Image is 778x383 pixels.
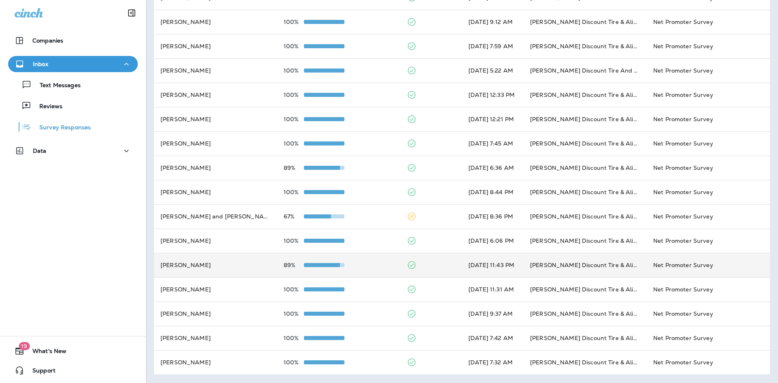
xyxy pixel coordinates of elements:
p: 100% [284,67,304,74]
td: [PERSON_NAME] Discount Tire & Alignment [GEOGRAPHIC_DATA] ([STREET_ADDRESS]) [524,350,647,374]
p: Companies [32,37,63,44]
p: 89% [284,262,304,268]
td: [DATE] 8:44 PM [462,180,524,204]
td: [PERSON_NAME] [154,302,277,326]
td: [DATE] 12:21 PM [462,107,524,131]
td: [PERSON_NAME] Discount Tire & Alignment [GEOGRAPHIC_DATA] ([STREET_ADDRESS]) [524,156,647,180]
td: [DATE] 5:22 AM [462,58,524,83]
td: Net Promoter Survey [647,229,770,253]
button: Data [8,143,138,159]
td: Net Promoter Survey [647,302,770,326]
td: [DATE] 12:33 PM [462,83,524,107]
p: Survey Responses [31,124,91,132]
td: [PERSON_NAME] Discount Tire & Alignment [GEOGRAPHIC_DATA] ([STREET_ADDRESS]) [524,253,647,277]
td: Net Promoter Survey [647,58,770,83]
p: 100% [284,116,304,122]
td: Net Promoter Survey [647,204,770,229]
td: Net Promoter Survey [647,34,770,58]
p: 100% [284,335,304,341]
td: Net Promoter Survey [647,156,770,180]
td: [DATE] 8:36 PM [462,204,524,229]
td: [DATE] 7:32 AM [462,350,524,374]
td: [PERSON_NAME] [154,277,277,302]
td: [PERSON_NAME] [154,107,277,131]
p: 100% [284,310,304,317]
button: 19What's New [8,343,138,359]
td: [PERSON_NAME] [154,180,277,204]
td: [PERSON_NAME] Discount Tire & Alignment - Damariscotta (5 [PERSON_NAME] Plz,) [524,131,647,156]
td: Net Promoter Survey [647,83,770,107]
td: [PERSON_NAME] [154,156,277,180]
td: Net Promoter Survey [647,107,770,131]
td: Net Promoter Survey [647,131,770,156]
td: [PERSON_NAME] [154,83,277,107]
td: [DATE] 7:42 AM [462,326,524,350]
td: [PERSON_NAME] Discount Tire & Alignment- [GEOGRAPHIC_DATA] ([STREET_ADDRESS]) [524,10,647,34]
td: [PERSON_NAME] [154,326,277,350]
td: Net Promoter Survey [647,277,770,302]
td: [PERSON_NAME] Discount Tire & Alignment - Damariscotta (5 [PERSON_NAME] Plz,) [524,229,647,253]
td: [PERSON_NAME] Discount Tire & Alignment [PERSON_NAME] ([STREET_ADDRESS]) [524,180,647,204]
td: [PERSON_NAME] and [PERSON_NAME] [154,204,277,229]
p: 100% [284,189,304,195]
p: 100% [284,359,304,366]
p: 67% [284,213,304,220]
p: Data [33,148,47,154]
td: Net Promoter Survey [647,180,770,204]
span: 19 [19,342,30,350]
p: Text Messages [32,82,81,90]
span: Support [24,367,56,377]
button: Support [8,362,138,379]
td: [PERSON_NAME] Discount Tire & Alignment [GEOGRAPHIC_DATA] ([STREET_ADDRESS]) [524,326,647,350]
p: 100% [284,92,304,98]
td: [PERSON_NAME] Discount Tire And Alignment - [GEOGRAPHIC_DATA] ([STREET_ADDRESS]) [524,58,647,83]
p: Reviews [31,103,62,111]
td: [PERSON_NAME] Discount Tire & Alignment - Damariscotta (5 [PERSON_NAME] Plz,) [524,34,647,58]
td: [PERSON_NAME] Discount Tire & Alignment- [GEOGRAPHIC_DATA] ([STREET_ADDRESS]) [524,83,647,107]
td: [DATE] 11:43 PM [462,253,524,277]
td: [PERSON_NAME] [154,58,277,83]
button: Reviews [8,97,138,114]
td: [DATE] 9:37 AM [462,302,524,326]
button: Collapse Sidebar [120,5,143,21]
p: 100% [284,140,304,147]
p: 100% [284,19,304,25]
td: [DATE] 6:06 PM [462,229,524,253]
td: [PERSON_NAME] [154,34,277,58]
td: Net Promoter Survey [647,253,770,277]
td: [DATE] 6:36 AM [462,156,524,180]
p: 100% [284,43,304,49]
td: Net Promoter Survey [647,10,770,34]
p: 100% [284,286,304,293]
td: [DATE] 11:31 AM [462,277,524,302]
p: Inbox [33,61,48,67]
button: Text Messages [8,76,138,93]
button: Survey Responses [8,118,138,135]
td: [PERSON_NAME] [154,253,277,277]
p: 89% [284,165,304,171]
td: [DATE] 7:59 AM [462,34,524,58]
button: Companies [8,32,138,49]
td: [PERSON_NAME] [154,229,277,253]
span: What's New [24,348,66,357]
p: 100% [284,238,304,244]
td: [PERSON_NAME] [154,10,277,34]
td: [PERSON_NAME] Discount Tire & Alignment [GEOGRAPHIC_DATA] ([STREET_ADDRESS]) [524,302,647,326]
td: [PERSON_NAME] Discount Tire & Alignment [GEOGRAPHIC_DATA] ([STREET_ADDRESS]) [524,107,647,131]
td: [PERSON_NAME] Discount Tire & Alignment - Damariscotta (5 [PERSON_NAME] Plz,) [524,204,647,229]
td: [PERSON_NAME] [154,350,277,374]
button: Inbox [8,56,138,72]
td: [PERSON_NAME] [154,131,277,156]
td: [PERSON_NAME] Discount Tire & Alignment- [GEOGRAPHIC_DATA] ([STREET_ADDRESS]) [524,277,647,302]
td: [DATE] 9:12 AM [462,10,524,34]
td: Net Promoter Survey [647,326,770,350]
td: Net Promoter Survey [647,350,770,374]
td: [DATE] 7:45 AM [462,131,524,156]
